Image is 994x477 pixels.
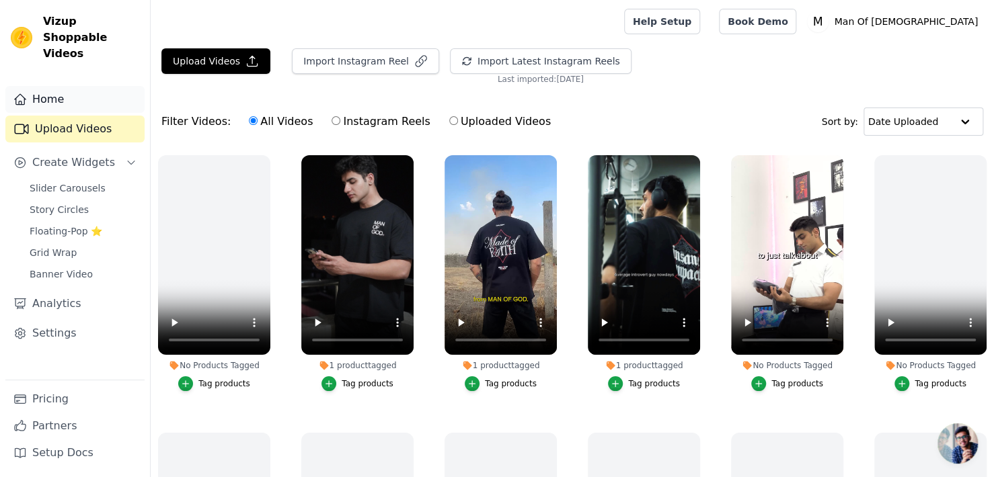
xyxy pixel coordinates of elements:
a: Analytics [5,290,145,317]
button: Import Latest Instagram Reels [450,48,632,74]
button: Tag products [465,376,537,391]
span: Slider Carousels [30,181,106,195]
a: Book Demo [719,9,796,34]
a: Home [5,86,145,113]
button: Create Widgets [5,149,145,176]
label: All Videos [248,113,313,130]
button: Tag products [751,376,823,391]
button: Tag products [608,376,680,391]
button: Tag products [894,376,966,391]
button: Import Instagram Reel [292,48,439,74]
div: Tag products [771,378,823,389]
label: Instagram Reels [331,113,430,130]
a: Help Setup [624,9,700,34]
a: Upload Videos [5,116,145,142]
div: 1 product tagged [588,360,700,371]
a: Settings [5,320,145,347]
span: Last imported: [DATE] [498,74,584,85]
button: Tag products [321,376,393,391]
text: M [813,15,823,28]
p: Man Of [DEMOGRAPHIC_DATA] [829,9,983,34]
div: Filter Videos: [161,106,558,137]
div: No Products Tagged [874,360,987,371]
span: Banner Video [30,267,93,281]
button: M Man Of [DEMOGRAPHIC_DATA] [807,9,983,34]
div: No Products Tagged [158,360,270,371]
input: Uploaded Videos [449,116,458,125]
a: Partners [5,413,145,439]
button: Tag products [178,376,250,391]
div: 1 product tagged [445,360,557,371]
div: Tag products [198,378,250,389]
div: Tag products [628,378,680,389]
div: No Products Tagged [731,360,843,371]
a: Pricing [5,386,145,413]
div: Sort by: [822,107,984,136]
a: Open chat [938,423,978,464]
div: Tag products [485,378,537,389]
input: Instagram Reels [332,116,340,125]
div: Tag products [915,378,966,389]
span: Vizup Shoppable Videos [43,13,139,62]
span: Floating-Pop ⭐ [30,224,102,238]
button: Upload Videos [161,48,270,74]
span: Story Circles [30,203,89,216]
span: Grid Wrap [30,246,77,259]
label: Uploaded Videos [449,113,551,130]
a: Banner Video [22,265,145,284]
a: Grid Wrap [22,243,145,262]
span: Create Widgets [32,155,115,171]
a: Setup Docs [5,439,145,466]
div: 1 product tagged [301,360,414,371]
a: Story Circles [22,200,145,219]
input: All Videos [249,116,258,125]
img: Vizup [11,27,32,48]
div: Tag products [342,378,393,389]
a: Slider Carousels [22,179,145,198]
a: Floating-Pop ⭐ [22,222,145,241]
